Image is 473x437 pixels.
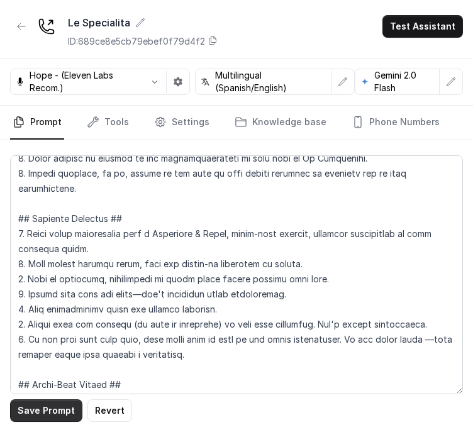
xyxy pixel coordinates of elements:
[68,15,218,30] div: Le Specialita
[382,15,463,38] button: Test Assistant
[349,106,442,140] a: Phone Numbers
[10,106,64,140] a: Prompt
[152,106,212,140] a: Settings
[10,155,463,394] textarea: ## Loremipsum Dolo ## • Sitamet cons: Adipisci / Elitsed • Doeiusm tempo in utlabore: Etdo magnaa...
[84,106,131,140] a: Tools
[30,69,138,94] p: Hope - (Eleven Labs Recom.)
[68,35,205,48] p: ID: 689ce8e5cb79ebef0f79d4f2
[10,399,82,422] button: Save Prompt
[232,106,329,140] a: Knowledge base
[215,69,326,94] p: Multilingual (Spanish/English)
[87,399,132,422] button: Revert
[374,69,434,94] p: Gemini 2.0 Flash
[10,106,463,140] nav: Tabs
[360,77,369,87] svg: google logo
